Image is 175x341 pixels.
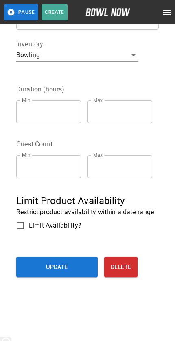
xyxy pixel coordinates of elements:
[16,39,43,49] legend: Inventory
[85,8,130,16] img: logo
[16,207,159,217] p: Restrict product availability within a date range
[16,194,159,207] h5: Limit Product Availability
[16,139,52,149] legend: Guest Count
[104,257,138,277] button: Delete
[16,49,138,62] div: Bowling
[42,4,68,20] button: Create
[159,4,175,20] button: open drawer
[29,221,81,230] span: Limit Availability?
[4,4,38,20] button: Pause
[16,85,64,94] legend: Duration (hours)
[16,257,98,277] button: Update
